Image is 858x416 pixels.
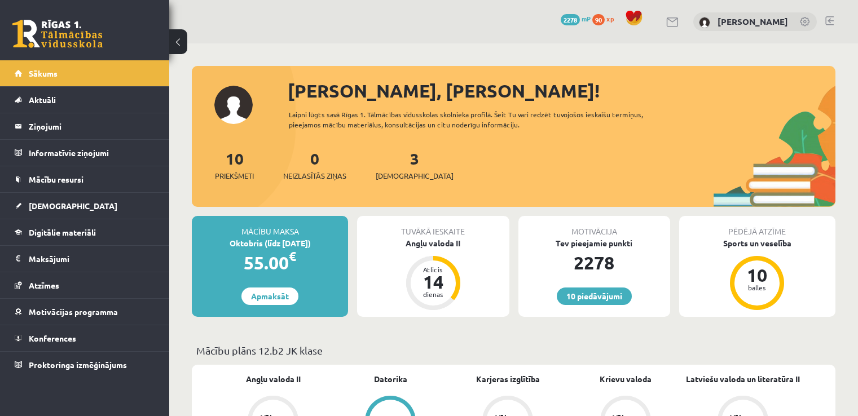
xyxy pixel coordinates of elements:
a: Informatīvie ziņojumi [15,140,155,166]
div: 2278 [518,249,670,276]
a: Angļu valoda II [246,373,301,385]
a: Apmaksāt [241,287,298,305]
span: mP [582,14,591,23]
div: [PERSON_NAME], [PERSON_NAME]! [288,77,835,104]
a: Motivācijas programma [15,299,155,325]
span: Mācību resursi [29,174,83,184]
span: 2278 [561,14,580,25]
div: balles [740,284,774,291]
a: 10Priekšmeti [215,148,254,182]
a: 10 piedāvājumi [557,287,632,305]
span: Atzīmes [29,280,59,290]
a: Rīgas 1. Tālmācības vidusskola [12,20,103,48]
span: [DEMOGRAPHIC_DATA] [376,170,454,182]
div: Oktobris (līdz [DATE]) [192,237,348,249]
div: 10 [740,266,774,284]
span: Aktuāli [29,95,56,105]
a: Maksājumi [15,246,155,272]
div: Sports un veselība [679,237,835,249]
span: € [289,248,296,264]
span: Priekšmeti [215,170,254,182]
a: Mācību resursi [15,166,155,192]
div: 14 [416,273,450,291]
span: Proktoringa izmēģinājums [29,360,127,370]
a: Datorika [374,373,407,385]
a: Atzīmes [15,272,155,298]
div: Angļu valoda II [357,237,509,249]
a: Sākums [15,60,155,86]
p: Mācību plāns 12.b2 JK klase [196,343,831,358]
span: [DEMOGRAPHIC_DATA] [29,201,117,211]
a: Latviešu valoda un literatūra II [686,373,800,385]
a: 3[DEMOGRAPHIC_DATA] [376,148,454,182]
span: 90 [592,14,605,25]
div: Tuvākā ieskaite [357,216,509,237]
span: xp [606,14,614,23]
a: [PERSON_NAME] [718,16,788,27]
div: Motivācija [518,216,670,237]
a: Proktoringa izmēģinājums [15,352,155,378]
a: Digitālie materiāli [15,219,155,245]
a: Aktuāli [15,87,155,113]
span: Konferences [29,333,76,343]
legend: Maksājumi [29,246,155,272]
div: Atlicis [416,266,450,273]
span: Motivācijas programma [29,307,118,317]
div: Tev pieejamie punkti [518,237,670,249]
span: Digitālie materiāli [29,227,96,237]
a: 0Neizlasītās ziņas [283,148,346,182]
a: [DEMOGRAPHIC_DATA] [15,193,155,219]
a: Karjeras izglītība [476,373,540,385]
div: Pēdējā atzīme [679,216,835,237]
a: Krievu valoda [600,373,652,385]
div: Mācību maksa [192,216,348,237]
a: 90 xp [592,14,619,23]
img: Roberts Masjulis [699,17,710,28]
span: Neizlasītās ziņas [283,170,346,182]
div: Laipni lūgts savā Rīgas 1. Tālmācības vidusskolas skolnieka profilā. Šeit Tu vari redzēt tuvojošo... [289,109,675,130]
div: 55.00 [192,249,348,276]
legend: Ziņojumi [29,113,155,139]
a: Ziņojumi [15,113,155,139]
legend: Informatīvie ziņojumi [29,140,155,166]
a: 2278 mP [561,14,591,23]
a: Sports un veselība 10 balles [679,237,835,312]
a: Konferences [15,325,155,351]
span: Sākums [29,68,58,78]
div: dienas [416,291,450,298]
a: Angļu valoda II Atlicis 14 dienas [357,237,509,312]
